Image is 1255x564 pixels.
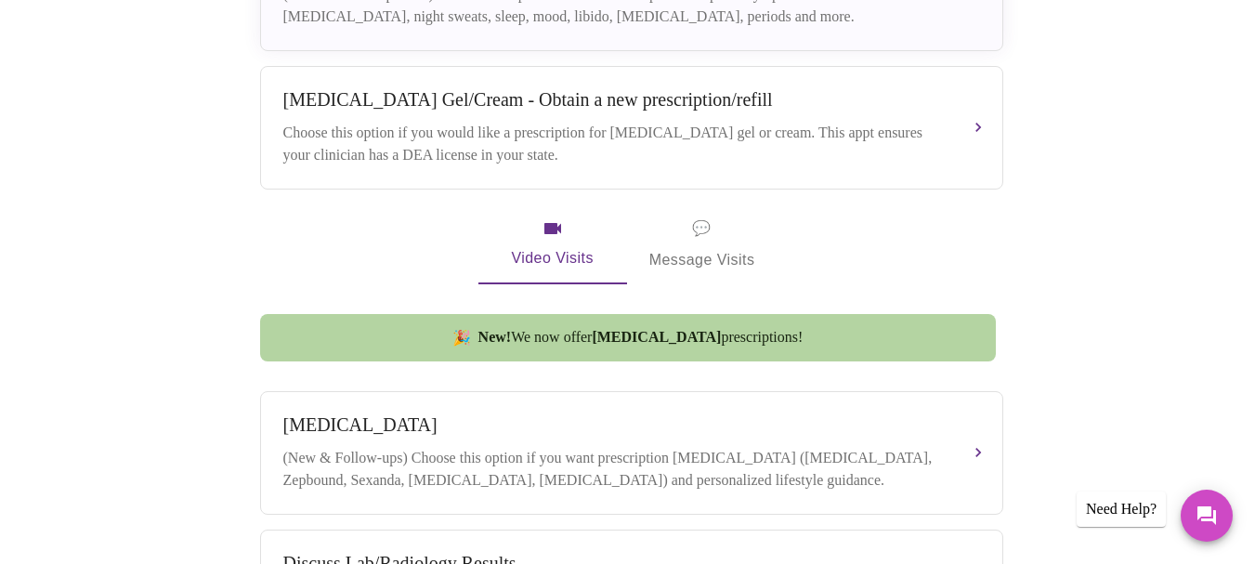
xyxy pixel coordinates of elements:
span: Message Visits [649,216,755,273]
div: Need Help? [1077,492,1166,527]
span: new [452,329,471,347]
span: Video Visits [501,217,605,271]
button: [MEDICAL_DATA] Gel/Cream - Obtain a new prescription/refillChoose this option if you would like a... [260,66,1003,190]
strong: New! [478,329,512,345]
span: We now offer prescriptions! [478,329,804,346]
button: Messages [1181,490,1233,542]
div: Choose this option if you would like a prescription for [MEDICAL_DATA] gel or cream. This appt en... [283,122,943,166]
strong: [MEDICAL_DATA] [592,329,721,345]
button: [MEDICAL_DATA](New & Follow-ups) Choose this option if you want prescription [MEDICAL_DATA] ([MED... [260,391,1003,515]
span: message [692,216,711,242]
div: [MEDICAL_DATA] [283,414,943,436]
div: (New & Follow-ups) Choose this option if you want prescription [MEDICAL_DATA] ([MEDICAL_DATA], Ze... [283,447,943,492]
div: [MEDICAL_DATA] Gel/Cream - Obtain a new prescription/refill [283,89,943,111]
